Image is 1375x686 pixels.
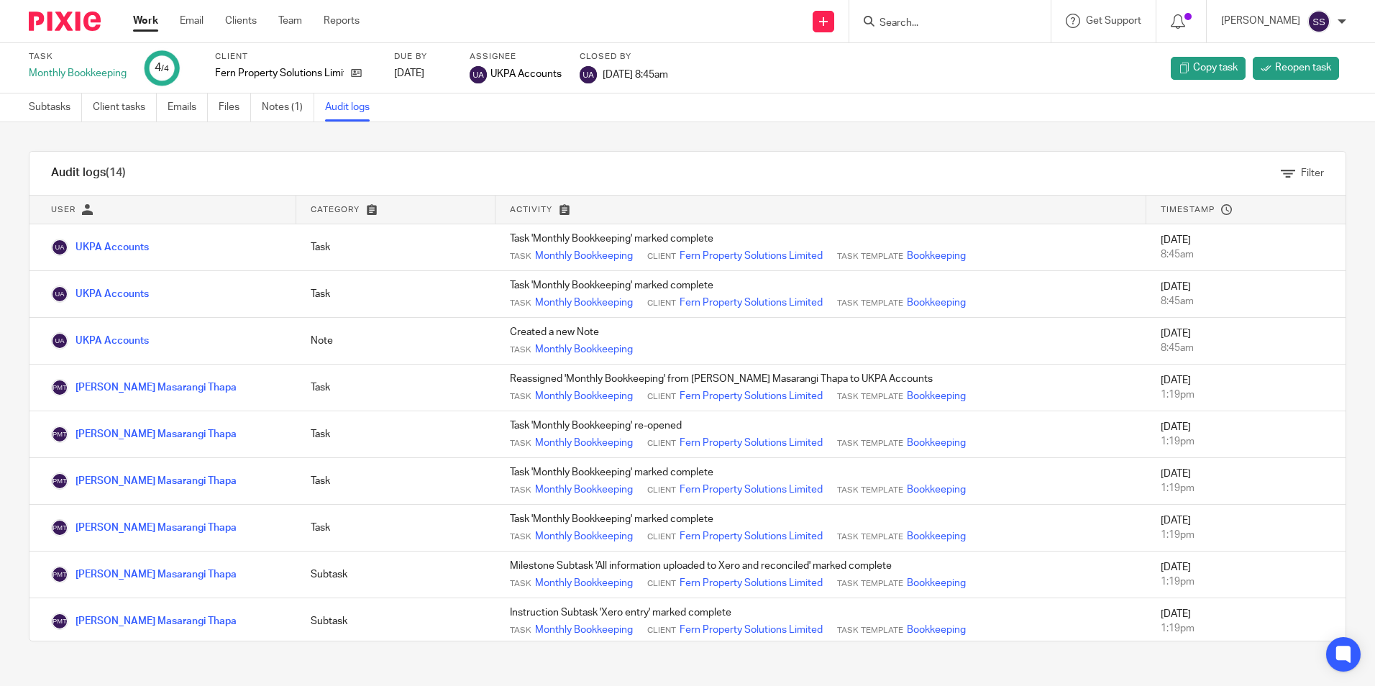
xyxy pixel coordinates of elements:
div: 1:19pm [1161,434,1331,449]
label: Closed by [580,51,668,63]
a: Monthly Bookkeeping [535,623,633,637]
span: Task [510,251,531,262]
td: Task [296,458,495,505]
input: Search [878,17,1008,30]
td: [DATE] [1146,505,1346,552]
span: Task Template [837,578,903,590]
label: Assignee [470,51,562,63]
a: Monthly Bookkeeping [535,529,633,544]
a: Team [278,14,302,28]
td: Reassigned 'Monthly Bookkeeping' from [PERSON_NAME] Masarangi Thapa to UKPA Accounts [495,365,1146,411]
a: Fern Property Solutions Limited [680,296,823,310]
img: UKPA Accounts [51,239,68,256]
span: Task [510,485,531,496]
td: Created a new Note [495,318,1146,365]
td: Subtask [296,552,495,598]
a: Reports [324,14,360,28]
small: /4 [161,65,169,73]
label: Task [29,51,127,63]
a: Email [180,14,204,28]
span: Client [647,625,676,636]
span: [DATE] 8:45am [603,69,668,79]
a: Bookkeeping [907,436,966,450]
a: Bookkeeping [907,483,966,497]
span: Client [647,438,676,449]
a: Bookkeeping [907,623,966,637]
a: Copy task [1171,57,1246,80]
span: Task [510,438,531,449]
td: Task 'Monthly Bookkeeping' re-opened [495,411,1146,458]
img: Prabina Masarangi Thapa [51,566,68,583]
span: Copy task [1193,60,1238,75]
td: Task [296,505,495,552]
a: Fern Property Solutions Limited [680,623,823,637]
span: Task [510,298,531,309]
span: UKPA Accounts [490,67,562,81]
span: Task [510,625,531,636]
span: Task [510,344,531,356]
img: Prabina Masarangi Thapa [51,426,68,443]
span: User [51,206,76,214]
a: Monthly Bookkeeping [535,389,633,403]
a: Bookkeeping [907,249,966,263]
span: Task Template [837,531,903,543]
p: [PERSON_NAME] [1221,14,1300,28]
td: Task [296,271,495,318]
td: [DATE] [1146,552,1346,598]
span: Task [510,578,531,590]
span: Client [647,485,676,496]
a: Fern Property Solutions Limited [680,483,823,497]
span: Client [647,578,676,590]
span: Task Template [837,251,903,262]
a: Monthly Bookkeeping [535,342,633,357]
span: Client [647,531,676,543]
img: Prabina Masarangi Thapa [51,519,68,536]
a: Fern Property Solutions Limited [680,249,823,263]
td: Task [296,224,495,271]
a: UKPA Accounts [51,242,149,252]
a: Bookkeeping [907,576,966,590]
a: Fern Property Solutions Limited [680,529,823,544]
a: Work [133,14,158,28]
div: Monthly Bookkeeping [29,66,127,81]
label: Due by [394,51,452,63]
a: UKPA Accounts [51,336,149,346]
span: Timestamp [1161,206,1215,214]
td: [DATE] [1146,458,1346,505]
td: [DATE] [1146,224,1346,271]
div: 8:45am [1161,294,1331,308]
img: svg%3E [470,66,487,83]
a: Subtasks [29,93,82,122]
a: Fern Property Solutions Limited [680,436,823,450]
img: UKPA Accounts [51,285,68,303]
a: Bookkeeping [907,389,966,403]
td: Note [296,318,495,365]
span: Get Support [1086,16,1141,26]
label: Client [215,51,376,63]
div: 1:19pm [1161,388,1331,402]
span: Task [510,531,531,543]
img: Prabina Masarangi Thapa [51,472,68,490]
a: [PERSON_NAME] Masarangi Thapa [51,523,237,533]
div: 8:45am [1161,341,1331,355]
a: [PERSON_NAME] Masarangi Thapa [51,476,237,486]
div: 1:19pm [1161,528,1331,542]
a: [PERSON_NAME] Masarangi Thapa [51,383,237,393]
a: Bookkeeping [907,296,966,310]
span: Task Template [837,391,903,403]
td: [DATE] [1146,365,1346,411]
img: svg%3E [1307,10,1330,33]
td: Task [296,411,495,458]
td: [DATE] [1146,271,1346,318]
td: Task 'Monthly Bookkeeping' marked complete [495,271,1146,318]
span: Category [311,206,360,214]
a: Monthly Bookkeeping [535,249,633,263]
a: Monthly Bookkeeping [535,296,633,310]
a: [PERSON_NAME] Masarangi Thapa [51,429,237,439]
a: UKPA Accounts [51,289,149,299]
span: Task [510,391,531,403]
span: Client [647,391,676,403]
a: Monthly Bookkeeping [535,483,633,497]
img: Pixie [29,12,101,31]
a: Reopen task [1253,57,1339,80]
